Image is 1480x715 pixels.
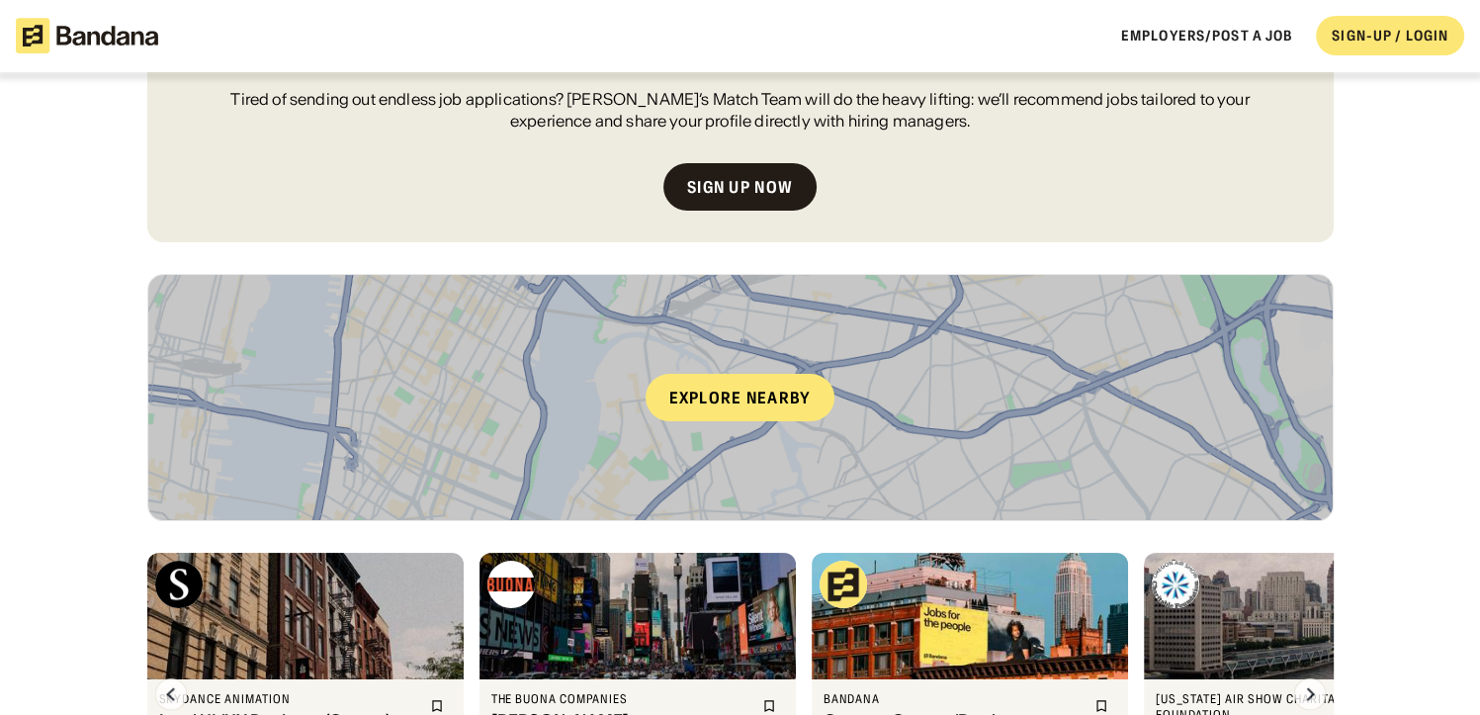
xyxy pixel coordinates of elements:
[155,678,187,710] img: Left Arrow
[491,691,750,707] div: The Buona Companies
[1294,678,1326,710] img: Right Arrow
[820,561,867,608] img: Bandana logo
[148,275,1333,520] a: Explore nearby
[195,88,1286,133] div: Tired of sending out endless job applications? [PERSON_NAME]’s Match Team will do the heavy lifti...
[16,18,158,53] img: Bandana logotype
[1152,561,1199,608] img: Oregon Air Show Charitable Foundation logo
[1332,27,1448,45] div: SIGN-UP / LOGIN
[663,163,817,211] a: Sign up now
[824,691,1083,707] div: Bandana
[646,374,835,421] div: Explore nearby
[155,561,203,608] img: Skydance Animation logo
[159,691,418,707] div: Skydance Animation
[687,179,793,195] div: Sign up now
[1121,27,1292,45] a: Employers/Post a job
[487,561,535,608] img: The Buona Companies logo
